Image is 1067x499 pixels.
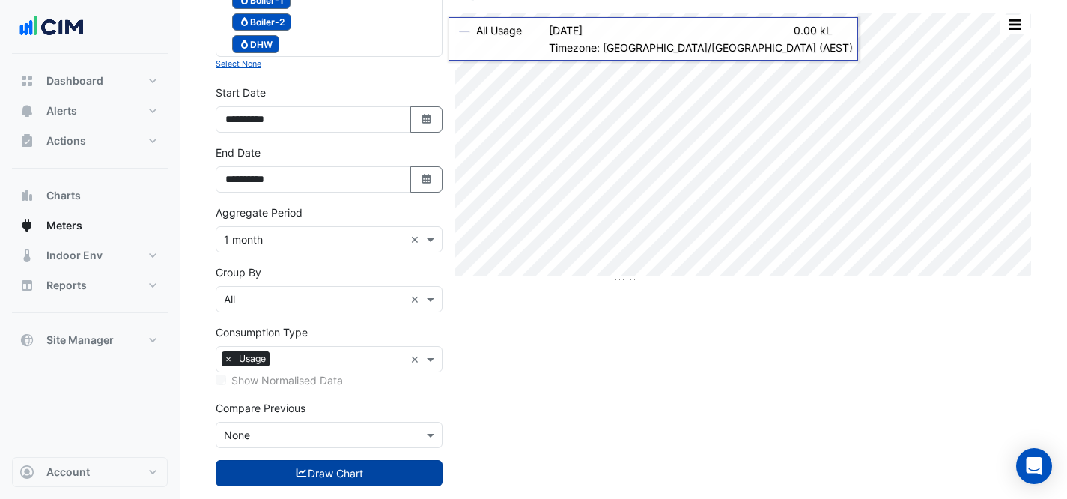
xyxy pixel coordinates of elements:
app-icon: Charts [19,188,34,203]
label: Compare Previous [216,400,305,416]
button: Select None [216,57,261,70]
label: Aggregate Period [216,205,303,220]
fa-icon: Select Date [420,113,434,126]
app-icon: Meters [19,218,34,233]
span: Indoor Env [46,248,103,263]
app-icon: Indoor Env [19,248,34,263]
label: Consumption Type [216,324,308,340]
label: End Date [216,145,261,160]
button: Dashboard [12,66,168,96]
label: Show Normalised Data [231,372,343,388]
fa-icon: Gas [239,16,250,28]
span: Clear [410,351,423,367]
span: Account [46,465,90,480]
span: Meters [46,218,82,233]
span: Usage [235,351,270,366]
span: Alerts [46,103,77,118]
span: Reports [46,278,87,293]
app-icon: Site Manager [19,333,34,348]
span: Clear [410,291,423,307]
span: × [222,351,235,366]
button: Site Manager [12,325,168,355]
span: DHW [232,35,279,53]
button: Charts [12,181,168,211]
span: Dashboard [46,73,103,88]
button: Alerts [12,96,168,126]
span: Charts [46,188,81,203]
label: Start Date [216,85,266,100]
button: More Options [1000,15,1030,34]
label: Group By [216,264,261,280]
img: Company Logo [18,12,85,42]
app-icon: Dashboard [19,73,34,88]
button: Meters [12,211,168,241]
button: Account [12,457,168,487]
button: Indoor Env [12,241,168,270]
app-icon: Alerts [19,103,34,118]
div: Selected meters/streams do not support normalisation [216,372,443,388]
app-icon: Reports [19,278,34,293]
span: Boiler-2 [232,13,291,31]
span: Actions [46,133,86,148]
span: Clear [410,232,423,247]
span: Site Manager [46,333,114,348]
small: Select None [216,59,261,69]
button: Actions [12,126,168,156]
app-icon: Actions [19,133,34,148]
fa-icon: Select Date [420,173,434,186]
button: Reports [12,270,168,300]
fa-icon: Gas [239,38,250,49]
button: Draw Chart [216,460,443,486]
div: Open Intercom Messenger [1016,448,1052,484]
